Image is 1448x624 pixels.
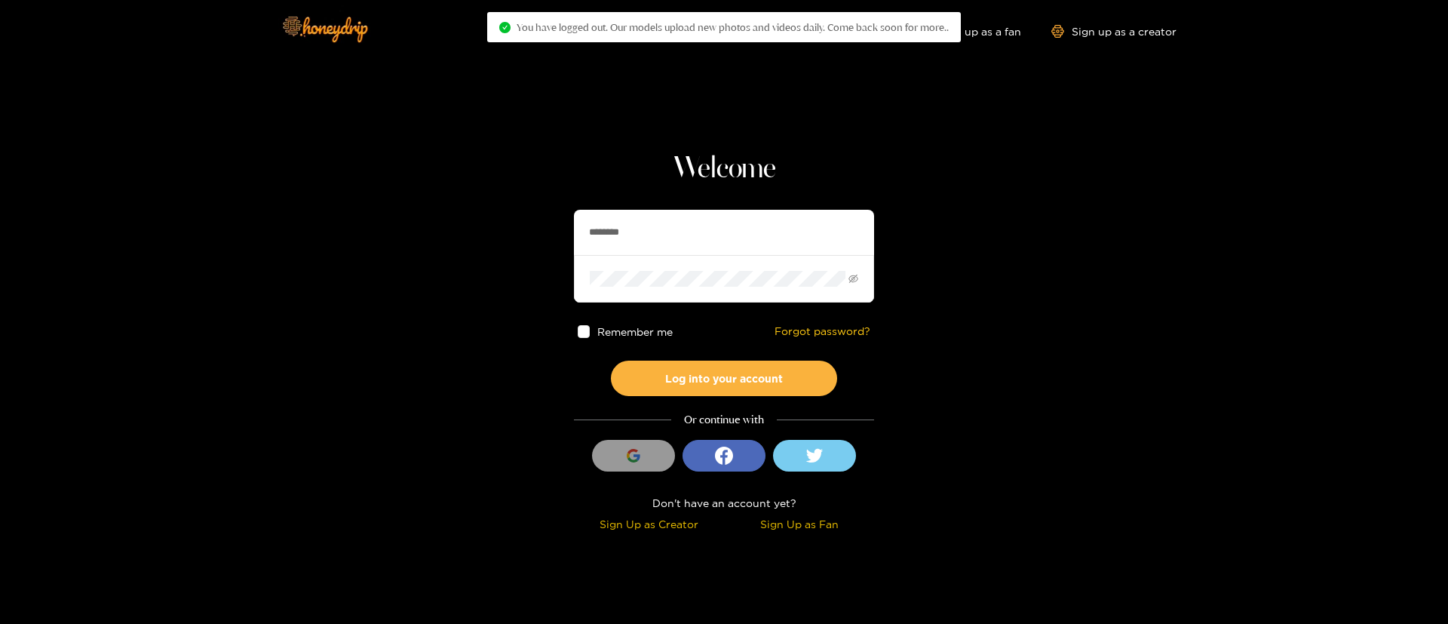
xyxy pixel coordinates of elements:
span: eye-invisible [848,274,858,284]
a: Forgot password? [775,325,870,338]
div: Or continue with [574,411,874,429]
a: Sign up as a creator [1051,25,1176,38]
button: Log into your account [611,361,837,396]
div: Don't have an account yet? [574,494,874,512]
span: You have logged out. Our models upload new photos and videos daily. Come back soon for more.. [517,21,949,33]
div: Sign Up as Creator [578,515,720,533]
a: Sign up as a fan [918,25,1021,38]
span: check-circle [499,22,511,33]
div: Sign Up as Fan [728,515,870,533]
h1: Welcome [574,151,874,187]
span: Remember me [598,326,673,337]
